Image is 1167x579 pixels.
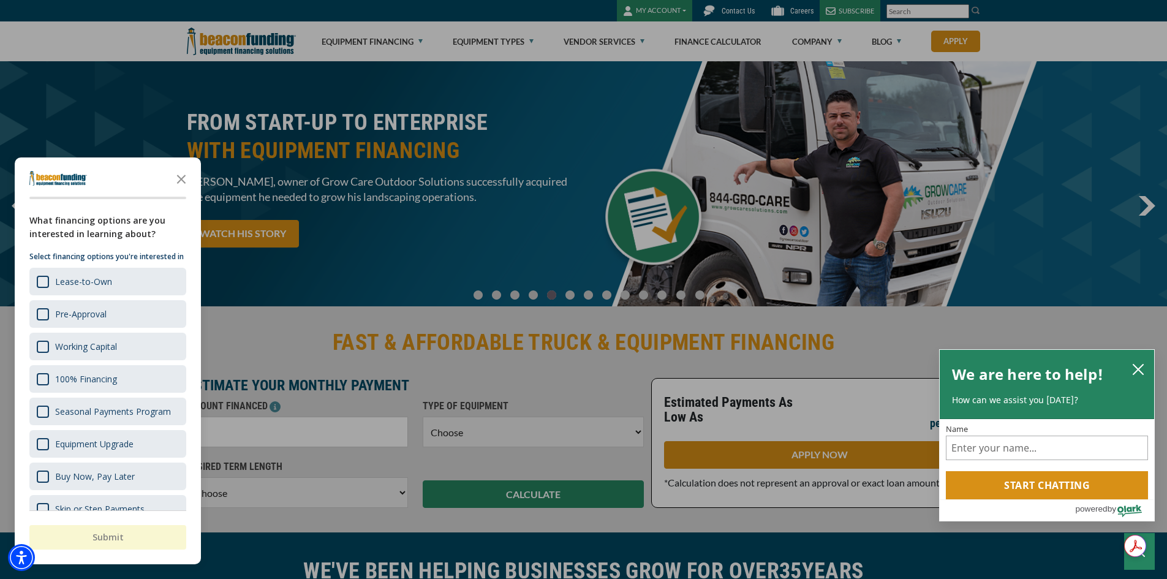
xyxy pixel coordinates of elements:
[169,166,194,191] button: Close the survey
[29,495,186,523] div: Skip or Step Payments
[55,471,135,482] div: Buy Now, Pay Later
[55,373,117,385] div: 100% Financing
[15,157,201,564] div: Survey
[29,268,186,295] div: Lease-to-Own
[1075,501,1107,517] span: powered
[1075,500,1154,521] a: Powered by Olark
[8,544,35,571] div: Accessibility Menu
[55,503,145,515] div: Skip or Step Payments
[29,430,186,458] div: Equipment Upgrade
[952,362,1103,387] h2: We are here to help!
[29,525,186,550] button: Submit
[952,394,1142,406] p: How can we assist you [DATE]?
[1128,360,1148,377] button: close chatbox
[29,463,186,490] div: Buy Now, Pay Later
[946,471,1148,499] button: Start chatting
[55,406,171,417] div: Seasonal Payments Program
[55,341,117,352] div: Working Capital
[55,276,112,287] div: Lease-to-Own
[29,333,186,360] div: Working Capital
[1108,501,1116,517] span: by
[29,365,186,393] div: 100% Financing
[939,349,1155,522] div: olark chatbox
[55,308,107,320] div: Pre-Approval
[946,425,1148,433] label: Name
[1124,533,1155,570] button: Close Chatbox
[29,398,186,425] div: Seasonal Payments Program
[29,300,186,328] div: Pre-Approval
[946,436,1148,460] input: Name
[29,171,87,186] img: Company logo
[55,438,134,450] div: Equipment Upgrade
[29,214,186,241] div: What financing options are you interested in learning about?
[29,251,186,263] p: Select financing options you're interested in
